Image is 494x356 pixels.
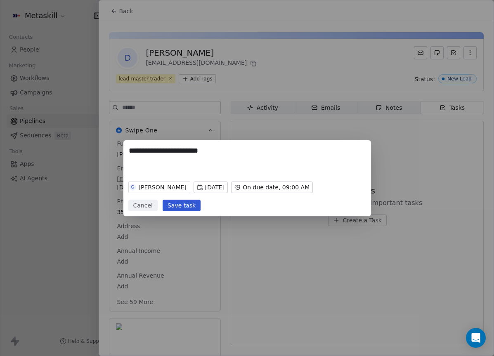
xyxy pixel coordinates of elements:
[163,200,201,211] button: Save task
[243,183,310,191] span: On due date, 09:00 AM
[128,200,158,211] button: Cancel
[194,182,228,193] button: [DATE]
[131,184,135,191] div: G
[139,184,187,190] div: [PERSON_NAME]
[205,183,225,191] span: [DATE]
[231,182,313,193] button: On due date, 09:00 AM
